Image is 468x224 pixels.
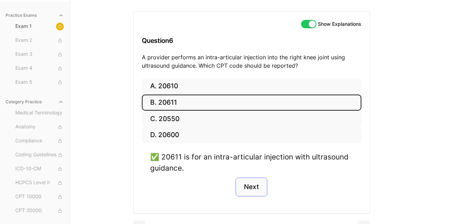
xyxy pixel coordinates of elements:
label: Show Explanations [318,22,361,27]
button: Coding Guidelines [13,149,67,160]
span: Medical Terminology [15,109,64,117]
button: D. 20600 [142,127,361,143]
button: Medical Terminology [13,107,67,119]
span: Exam 5 [15,79,64,86]
span: Compliance [15,137,64,145]
button: B. 20611 [142,95,361,111]
button: C. 20550 [142,111,361,127]
span: Exam 4 [15,65,64,72]
button: Anatomy [13,121,67,133]
span: Exam 1 [15,23,64,30]
button: Exam 4 [13,63,67,74]
span: Exam 2 [15,37,64,44]
button: Exam 2 [13,35,67,46]
button: Compliance [13,135,67,147]
span: ICD-10-CM [15,165,64,173]
button: CPT 20000 [13,205,67,216]
span: Coding Guidelines [15,151,64,159]
button: HCPCS Level II [13,177,67,188]
span: Exam 3 [15,51,64,58]
button: Exam 5 [13,77,67,88]
h3: Question 6 [142,30,361,51]
button: Category Practice [3,96,67,107]
button: CPT 10000 [13,191,67,202]
span: HCPCS Level II [15,179,64,187]
button: Exam 1 [13,21,67,32]
span: Anatomy [15,123,64,131]
button: Exam 3 [13,49,67,60]
div: ✅ 20611 is for an intra-articular injection with ultrasound guidance. [150,151,353,173]
button: A. 20610 [142,78,361,95]
span: CPT 10000 [15,193,64,201]
span: CPT 20000 [15,207,64,215]
p: A provider performs an intra-articular injection into the right knee joint using ultrasound guida... [142,53,361,70]
button: Practice Exams [3,10,67,21]
button: Next [236,178,267,196]
button: ICD-10-CM [13,163,67,174]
